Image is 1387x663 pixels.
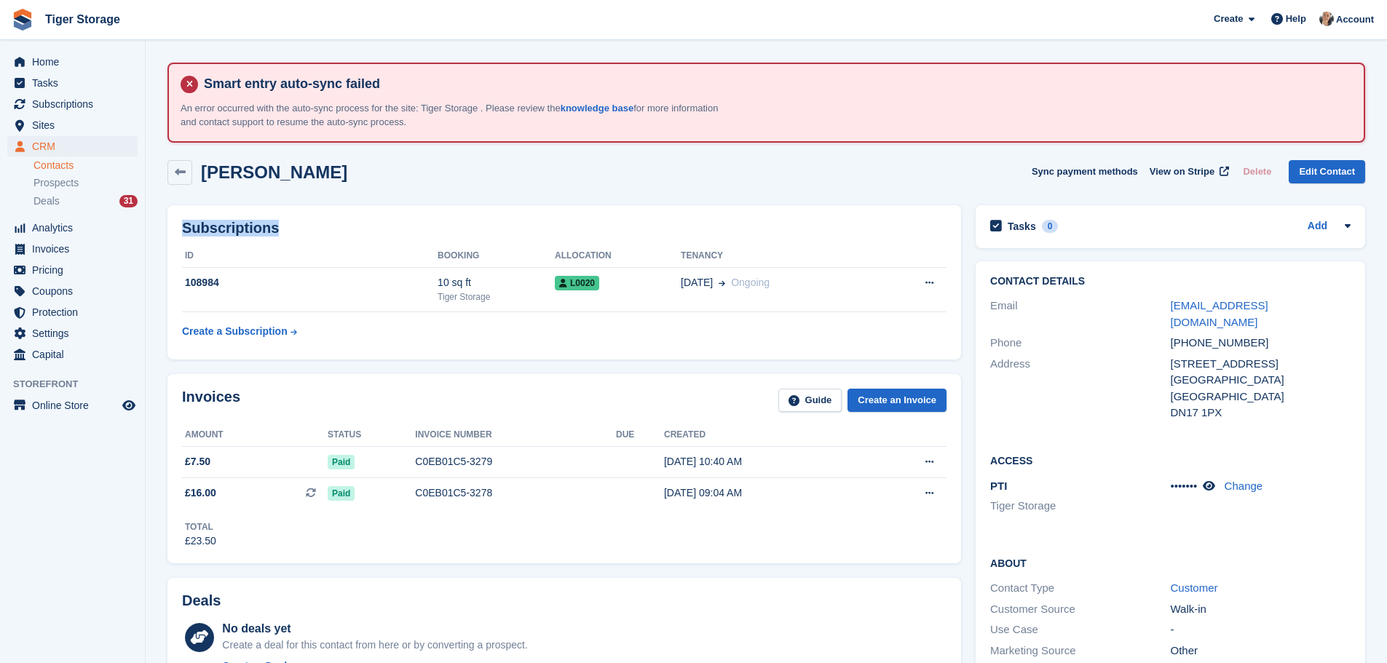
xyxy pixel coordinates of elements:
[7,136,138,156] a: menu
[7,323,138,344] a: menu
[33,194,138,209] a: Deals 31
[32,281,119,301] span: Coupons
[1171,643,1351,659] div: Other
[990,601,1170,618] div: Customer Source
[990,335,1170,352] div: Phone
[990,356,1170,421] div: Address
[7,395,138,416] a: menu
[13,377,145,392] span: Storefront
[664,454,867,469] div: [DATE] 10:40 AM
[32,94,119,114] span: Subscriptions
[1171,480,1198,492] span: •••••••
[32,52,119,72] span: Home
[33,176,79,190] span: Prospects
[1286,12,1306,26] span: Help
[33,175,138,191] a: Prospects
[681,275,713,290] span: [DATE]
[182,324,288,339] div: Create a Subscription
[39,7,126,31] a: Tiger Storage
[1336,12,1374,27] span: Account
[1237,160,1277,184] button: Delete
[1171,356,1351,373] div: [STREET_ADDRESS]
[1171,335,1351,352] div: [PHONE_NUMBER]
[185,454,210,469] span: £7.50
[33,194,60,208] span: Deals
[1171,622,1351,638] div: -
[1171,389,1351,405] div: [GEOGRAPHIC_DATA]
[1308,218,1327,235] a: Add
[990,276,1351,287] h2: Contact Details
[7,52,138,72] a: menu
[1032,160,1138,184] button: Sync payment methods
[438,275,555,290] div: 10 sq ft
[33,159,138,172] a: Contacts
[182,424,328,447] th: Amount
[182,592,221,609] h2: Deals
[32,260,119,280] span: Pricing
[32,73,119,93] span: Tasks
[7,281,138,301] a: menu
[120,397,138,414] a: Preview store
[415,454,616,469] div: C0EB01C5-3279
[182,220,947,237] h2: Subscriptions
[415,485,616,501] div: C0EB01C5-3278
[847,389,947,413] a: Create an Invoice
[7,73,138,93] a: menu
[7,260,138,280] a: menu
[1171,299,1268,328] a: [EMAIL_ADDRESS][DOMAIN_NAME]
[32,115,119,135] span: Sites
[1144,160,1232,184] a: View on Stripe
[1171,581,1218,594] a: Customer
[181,101,727,130] p: An error occurred with the auto-sync process for the site: Tiger Storage . Please review the for ...
[222,620,527,638] div: No deals yet
[778,389,842,413] a: Guide
[7,218,138,238] a: menu
[990,622,1170,638] div: Use Case
[1042,220,1059,233] div: 0
[7,239,138,259] a: menu
[1171,601,1351,618] div: Walk-in
[185,485,216,501] span: £16.00
[32,239,119,259] span: Invoices
[664,424,867,447] th: Created
[328,455,355,469] span: Paid
[1289,160,1365,184] a: Edit Contact
[990,453,1351,467] h2: Access
[119,195,138,207] div: 31
[1171,372,1351,389] div: [GEOGRAPHIC_DATA]
[222,638,527,653] div: Create a deal for this contact from here or by converting a prospect.
[32,323,119,344] span: Settings
[1171,405,1351,421] div: DN17 1PX
[201,162,347,182] h2: [PERSON_NAME]
[32,136,119,156] span: CRM
[555,276,599,290] span: L0020
[182,245,438,268] th: ID
[185,533,216,549] div: £23.50
[32,302,119,322] span: Protection
[681,245,879,268] th: Tenancy
[32,218,119,238] span: Analytics
[990,298,1170,330] div: Email
[7,94,138,114] a: menu
[990,480,1007,492] span: PTI
[32,395,119,416] span: Online Store
[561,103,633,114] a: knowledge base
[555,245,681,268] th: Allocation
[7,302,138,322] a: menu
[182,318,297,345] a: Create a Subscription
[415,424,616,447] th: Invoice number
[990,580,1170,597] div: Contact Type
[664,485,867,501] div: [DATE] 09:04 AM
[438,245,555,268] th: Booking
[1008,220,1036,233] h2: Tasks
[328,486,355,501] span: Paid
[1225,480,1263,492] a: Change
[1150,164,1214,179] span: View on Stripe
[731,277,770,288] span: Ongoing
[438,290,555,303] div: Tiger Storage
[182,275,438,290] div: 108984
[12,9,33,31] img: stora-icon-8386f47178a22dfd0bd8f6a31ec36ba5ce8667c1dd55bd0f319d3a0aa187defe.svg
[990,643,1170,659] div: Marketing Source
[182,389,240,413] h2: Invoices
[990,498,1170,515] li: Tiger Storage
